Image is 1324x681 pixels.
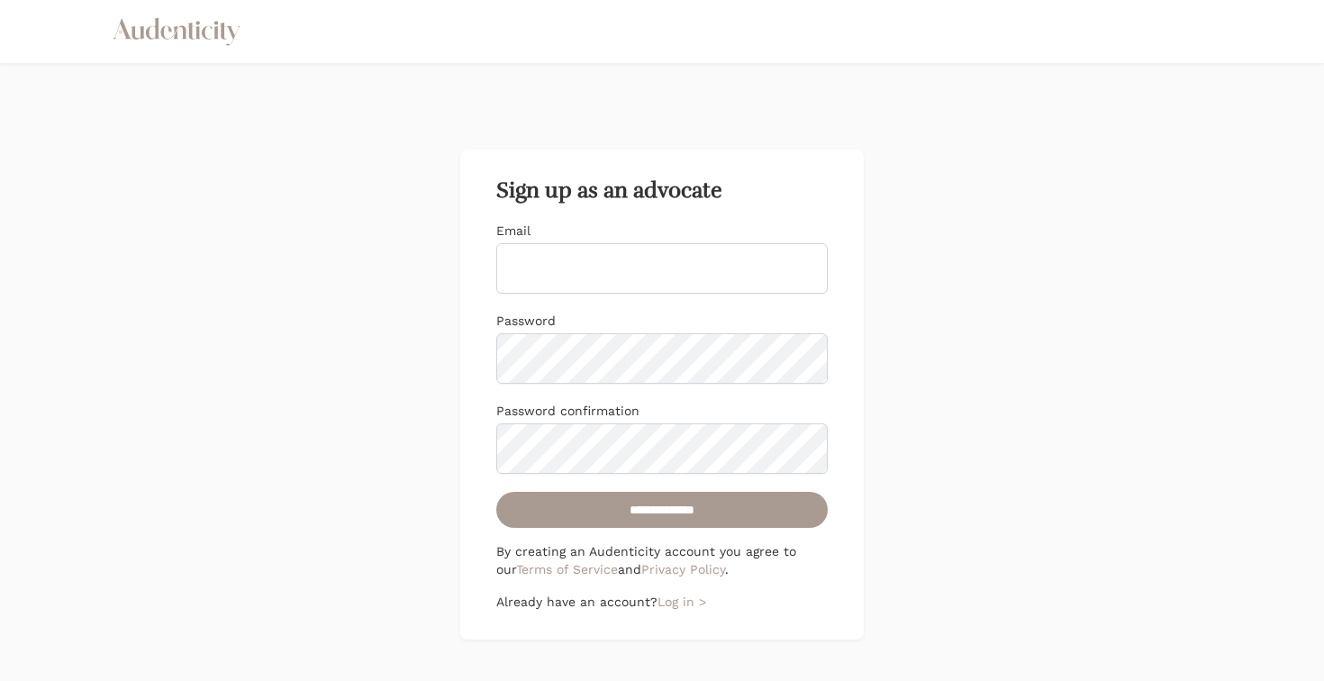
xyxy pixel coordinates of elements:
[496,223,531,238] label: Email
[641,562,725,577] a: Privacy Policy
[657,595,706,609] a: Log in >
[516,562,618,577] a: Terms of Service
[496,542,828,578] p: By creating an Audenticity account you agree to our and .
[496,593,828,611] p: Already have an account?
[496,178,828,204] h2: Sign up as an advocate
[496,404,639,418] label: Password confirmation
[496,313,556,328] label: Password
